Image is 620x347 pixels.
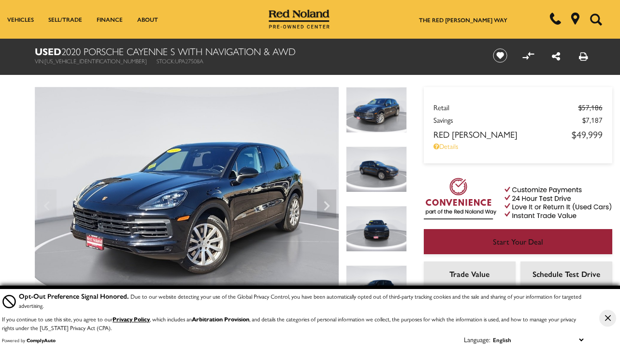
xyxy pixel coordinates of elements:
img: Used 2020 Jet Black Metallic Porsche S image 1 [35,87,339,315]
del: $57,186 [578,102,603,112]
a: Privacy Policy [113,315,150,323]
button: Save vehicle [490,48,511,63]
img: Used 2020 Jet Black Metallic Porsche S image 4 [346,265,407,311]
a: Start Your Deal [424,229,612,254]
img: Used 2020 Jet Black Metallic Porsche S image 1 [346,87,407,133]
p: If you continue to use this site, you agree to our , which includes an , and details the categori... [2,315,576,332]
span: VIN: [35,57,44,65]
span: Retail [433,102,578,112]
button: Close Button [599,310,616,327]
a: Print this Used 2020 Porsche Cayenne S With Navigation & AWD [579,49,588,63]
button: Open the search field [586,0,606,38]
span: [US_VEHICLE_IDENTIFICATION_NUMBER] [44,57,147,65]
span: Red [PERSON_NAME] [433,128,572,140]
a: Share this Used 2020 Porsche Cayenne S With Navigation & AWD [552,49,560,63]
h1: 2020 Porsche Cayenne S With Navigation & AWD [35,46,477,57]
span: Start Your Deal [493,236,543,247]
div: Language: [464,336,490,343]
span: UPA27508A [175,57,203,65]
span: $7,187 [582,115,603,125]
strong: Arbitration Provision [192,315,249,323]
a: Red [PERSON_NAME] $49,999 [433,127,603,141]
a: Retail $57,186 [433,102,603,112]
span: Stock: [157,57,175,65]
img: Red Noland Pre-Owned [269,10,330,29]
span: Schedule Test Drive [533,268,600,279]
a: Red Noland Pre-Owned [269,13,330,23]
button: Compare vehicle [521,48,535,63]
div: Due to our website detecting your use of the Global Privacy Control, you have been automatically ... [19,291,586,310]
div: Next [317,189,336,218]
span: Trade Value [449,268,490,279]
span: $49,999 [572,127,603,141]
span: Opt-Out Preference Signal Honored . [19,291,130,301]
a: Details [433,141,603,151]
img: Used 2020 Jet Black Metallic Porsche S image 3 [346,206,407,252]
div: Powered by [2,337,56,343]
a: Savings $7,187 [433,115,603,125]
select: Language Select [490,334,586,345]
strong: Used [35,44,61,58]
span: Savings [433,115,582,125]
a: ComplyAuto [27,337,56,344]
a: Schedule Test Drive [520,261,612,287]
a: The Red [PERSON_NAME] Way [419,15,507,24]
a: Trade Value [424,261,516,287]
img: Used 2020 Jet Black Metallic Porsche S image 2 [346,146,407,192]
